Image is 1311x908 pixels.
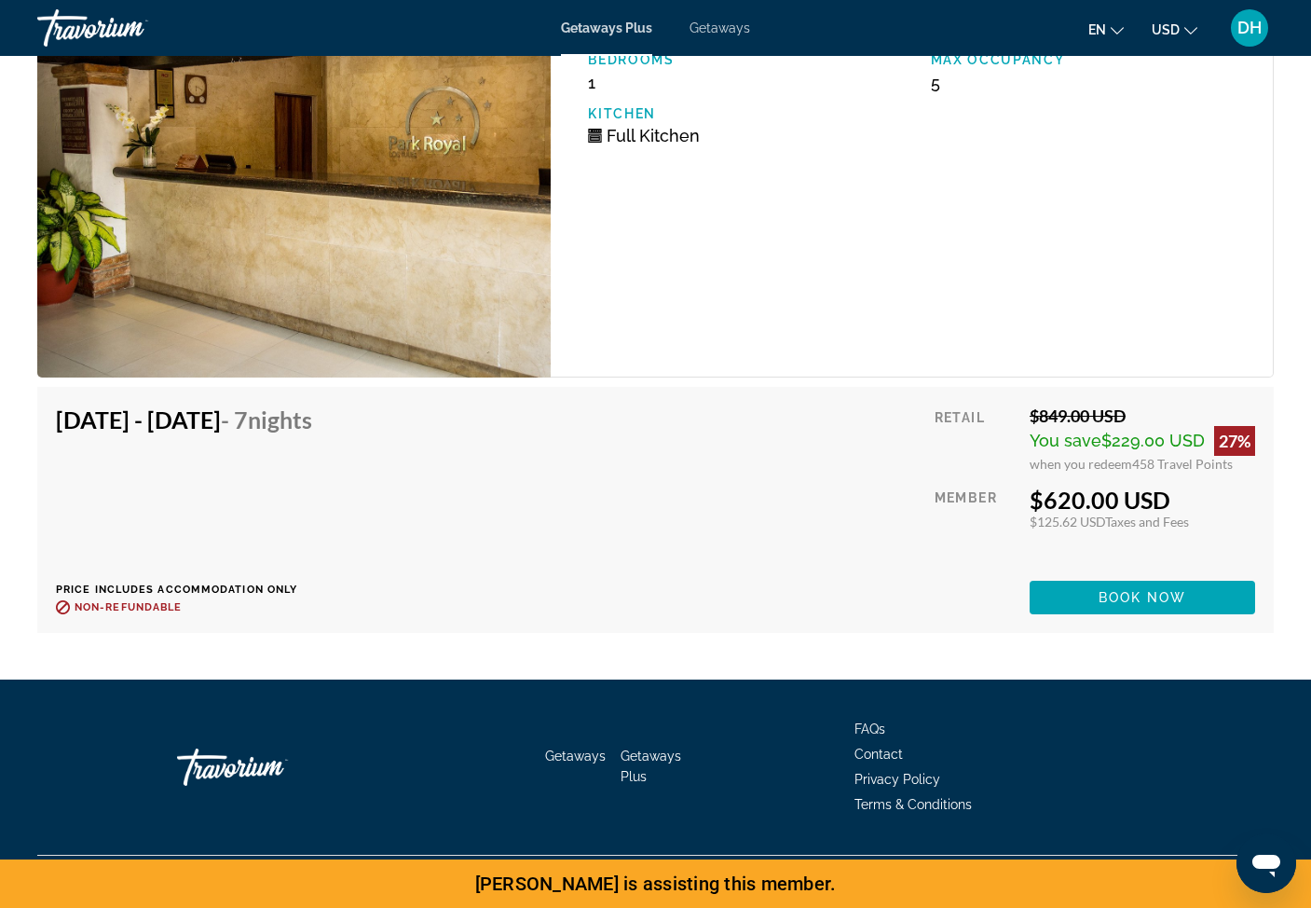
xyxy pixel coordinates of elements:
span: 5 [931,73,940,92]
button: Change language [1088,16,1124,43]
a: Getaways [545,749,606,764]
button: User Menu [1225,8,1274,48]
div: $849.00 USD [1030,406,1255,426]
a: Getaways [690,21,750,35]
span: You save [1030,431,1101,450]
p: Max Occupancy [931,52,1254,67]
span: en [1088,22,1106,37]
span: Taxes and Fees [1105,514,1189,530]
iframe: Button to launch messaging window [1236,833,1296,893]
div: Retail [935,406,1016,472]
button: Book now [1030,581,1255,614]
span: USD [1152,22,1180,37]
a: Terms & Conditions [854,797,972,812]
span: Non-refundable [75,601,182,613]
a: Contact [854,747,903,762]
a: FAQs [854,722,885,736]
p: Price includes accommodation only [56,584,326,596]
a: Travorium [177,739,363,795]
div: Member [935,486,1016,567]
span: DH [1237,19,1262,37]
a: Travorium [37,4,224,52]
p: Bedrooms [588,52,911,67]
p: Kitchen [588,106,911,121]
span: Book now [1099,590,1187,605]
span: [PERSON_NAME] is assisting this member. [475,873,837,895]
div: $620.00 USD [1030,486,1255,514]
a: Getaways Plus [621,749,681,784]
span: 1 [588,73,595,92]
span: - 7 [221,406,312,433]
span: when you redeem [1030,456,1132,472]
span: 458 Travel Points [1132,456,1233,472]
span: Full Kitchen [607,126,700,145]
a: Getaways Plus [561,21,652,35]
span: $229.00 USD [1101,431,1205,450]
span: Nights [248,406,312,433]
button: Change currency [1152,16,1197,43]
h4: [DATE] - [DATE] [56,406,312,433]
div: 27% [1214,426,1255,456]
a: Privacy Policy [854,772,940,787]
div: $125.62 USD [1030,514,1255,530]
